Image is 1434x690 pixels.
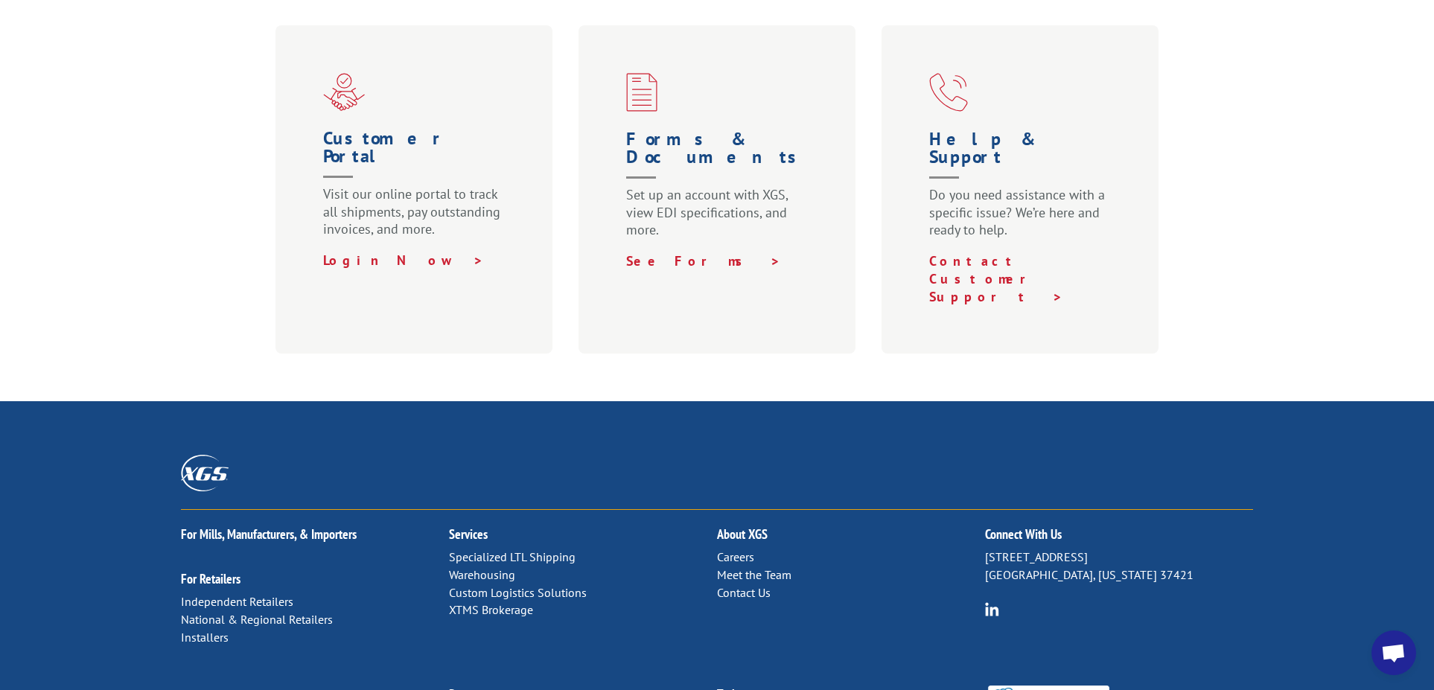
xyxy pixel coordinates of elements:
div: Open chat [1371,630,1416,675]
a: Independent Retailers [181,594,293,609]
a: Custom Logistics Solutions [449,585,587,600]
a: Specialized LTL Shipping [449,549,576,564]
h2: Connect With Us [985,528,1253,549]
a: Contact Us [717,585,771,600]
img: xgs-icon-partner-red (1) [323,73,365,111]
a: Careers [717,549,754,564]
a: Installers [181,630,229,645]
p: Do you need assistance with a specific issue? We’re here and ready to help. [929,186,1117,252]
p: [STREET_ADDRESS] [GEOGRAPHIC_DATA], [US_STATE] 37421 [985,549,1253,584]
a: About XGS [717,526,768,543]
a: Meet the Team [717,567,791,582]
p: Set up an account with XGS, view EDI specifications, and more. [626,186,814,252]
img: XGS_Logos_ALL_2024_All_White [181,455,229,491]
a: Warehousing [449,567,515,582]
h1: Customer Portal [323,130,511,185]
a: National & Regional Retailers [181,612,333,627]
p: Visit our online portal to track all shipments, pay outstanding invoices, and more. [323,185,511,252]
a: For Mills, Manufacturers, & Importers [181,526,357,543]
a: For Retailers [181,570,240,587]
img: xgs-icon-help-and-support-red [929,73,968,112]
h1: Help & Support [929,130,1117,186]
h1: Forms & Documents [626,130,814,186]
a: Login Now > [323,252,484,269]
a: Services [449,526,488,543]
a: Contact Customer Support > [929,252,1063,305]
img: xgs-icon-credit-financing-forms-red [626,73,657,112]
a: XTMS Brokerage [449,602,533,617]
a: See Forms > [626,252,781,269]
img: group-6 [985,602,999,616]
